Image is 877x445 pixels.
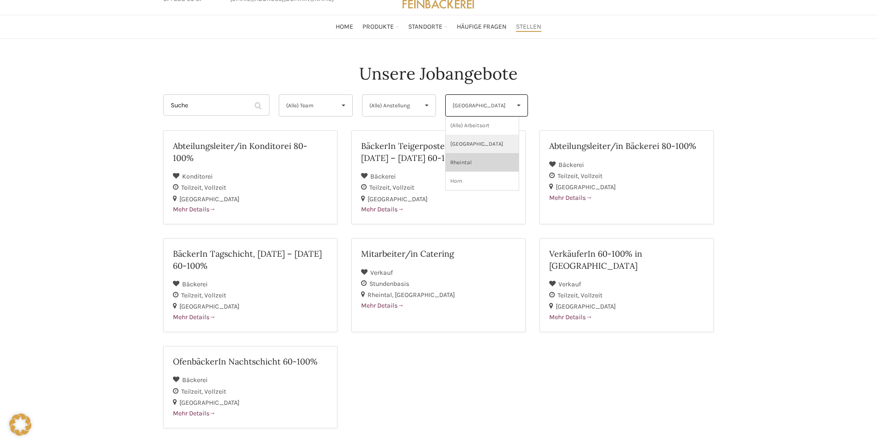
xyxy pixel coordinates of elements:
[286,95,330,116] span: (Alle) Team
[556,183,616,191] span: [GEOGRAPHIC_DATA]
[549,248,704,271] h2: VerkäuferIn 60-100% in [GEOGRAPHIC_DATA]
[173,409,216,417] span: Mehr Details
[369,184,393,192] span: Teilzeit
[335,95,352,116] span: ▾
[368,291,395,299] span: Rheintal
[163,94,270,116] input: Suche
[362,23,394,31] span: Produkte
[581,172,602,180] span: Vollzeit
[181,291,204,299] span: Teilzeit
[368,195,428,203] span: [GEOGRAPHIC_DATA]
[173,140,328,163] h2: Abteilungsleiter/in Konditorei 80-100%
[181,184,204,192] span: Teilzeit
[446,172,519,190] li: Horn
[581,291,602,299] span: Vollzeit
[516,18,541,36] a: Stellen
[336,18,353,36] a: Home
[370,173,396,180] span: Bäckerei
[558,172,581,180] span: Teilzeit
[540,238,714,332] a: VerkäuferIn 60-100% in [GEOGRAPHIC_DATA] Verkauf Teilzeit Vollzeit [GEOGRAPHIC_DATA] Mehr Details
[395,291,455,299] span: [GEOGRAPHIC_DATA]
[163,130,337,224] a: Abteilungsleiter/in Konditorei 80-100% Konditorei Teilzeit Vollzeit [GEOGRAPHIC_DATA] Mehr Details
[408,18,448,36] a: Standorte
[408,23,442,31] span: Standorte
[351,130,526,224] a: BäckerIn Teigerposten Tagschicht, [DATE] – [DATE] 60-100% Bäckerei Teilzeit Vollzeit [GEOGRAPHIC_...
[457,18,507,36] a: Häufige Fragen
[510,95,527,116] span: ▾
[362,18,399,36] a: Produkte
[181,388,204,396] span: Teilzeit
[182,376,208,384] span: Bäckerei
[179,303,239,310] span: [GEOGRAPHIC_DATA]
[173,248,328,271] h2: BäckerIn Tagschicht, [DATE] – [DATE] 60-100%
[369,280,409,288] span: Stundenbasis
[182,173,213,180] span: Konditorei
[457,23,507,31] span: Häufige Fragen
[182,280,208,288] span: Bäckerei
[179,195,239,203] span: [GEOGRAPHIC_DATA]
[556,303,616,310] span: [GEOGRAPHIC_DATA]
[446,116,519,135] li: (Alle) Arbeitsort
[446,153,519,172] li: Rheintal
[558,291,581,299] span: Teilzeit
[204,291,226,299] span: Vollzeit
[173,356,328,367] h2: OfenbäckerIn Nachtschicht 60-100%
[549,313,592,321] span: Mehr Details
[163,346,337,428] a: OfenbäckerIn Nachtschicht 60-100% Bäckerei Teilzeit Vollzeit [GEOGRAPHIC_DATA] Mehr Details
[361,205,404,213] span: Mehr Details
[173,205,216,213] span: Mehr Details
[369,95,413,116] span: (Alle) Anstellung
[351,238,526,332] a: Mitarbeiter/in Catering Verkauf Stundenbasis Rheintal [GEOGRAPHIC_DATA] Mehr Details
[159,18,719,36] div: Main navigation
[418,95,435,116] span: ▾
[361,302,404,309] span: Mehr Details
[204,388,226,396] span: Vollzeit
[336,23,353,31] span: Home
[549,140,704,152] h2: Abteilungsleiter/in Bäckerei 80-100%
[516,23,541,31] span: Stellen
[361,140,516,163] h2: BäckerIn Teigerposten Tagschicht, [DATE] – [DATE] 60-100%
[558,280,581,288] span: Verkauf
[204,184,226,192] span: Vollzeit
[540,130,714,224] a: Abteilungsleiter/in Bäckerei 80-100% Bäckerei Teilzeit Vollzeit [GEOGRAPHIC_DATA] Mehr Details
[549,194,592,202] span: Mehr Details
[359,62,518,85] h4: Unsere Jobangebote
[370,269,393,277] span: Verkauf
[446,135,519,153] li: [GEOGRAPHIC_DATA]
[453,95,505,116] span: [GEOGRAPHIC_DATA]
[173,313,216,321] span: Mehr Details
[558,161,584,169] span: Bäckerei
[179,399,239,407] span: [GEOGRAPHIC_DATA]
[361,248,516,260] h2: Mitarbeiter/in Catering
[393,184,414,192] span: Vollzeit
[163,238,337,332] a: BäckerIn Tagschicht, [DATE] – [DATE] 60-100% Bäckerei Teilzeit Vollzeit [GEOGRAPHIC_DATA] Mehr De...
